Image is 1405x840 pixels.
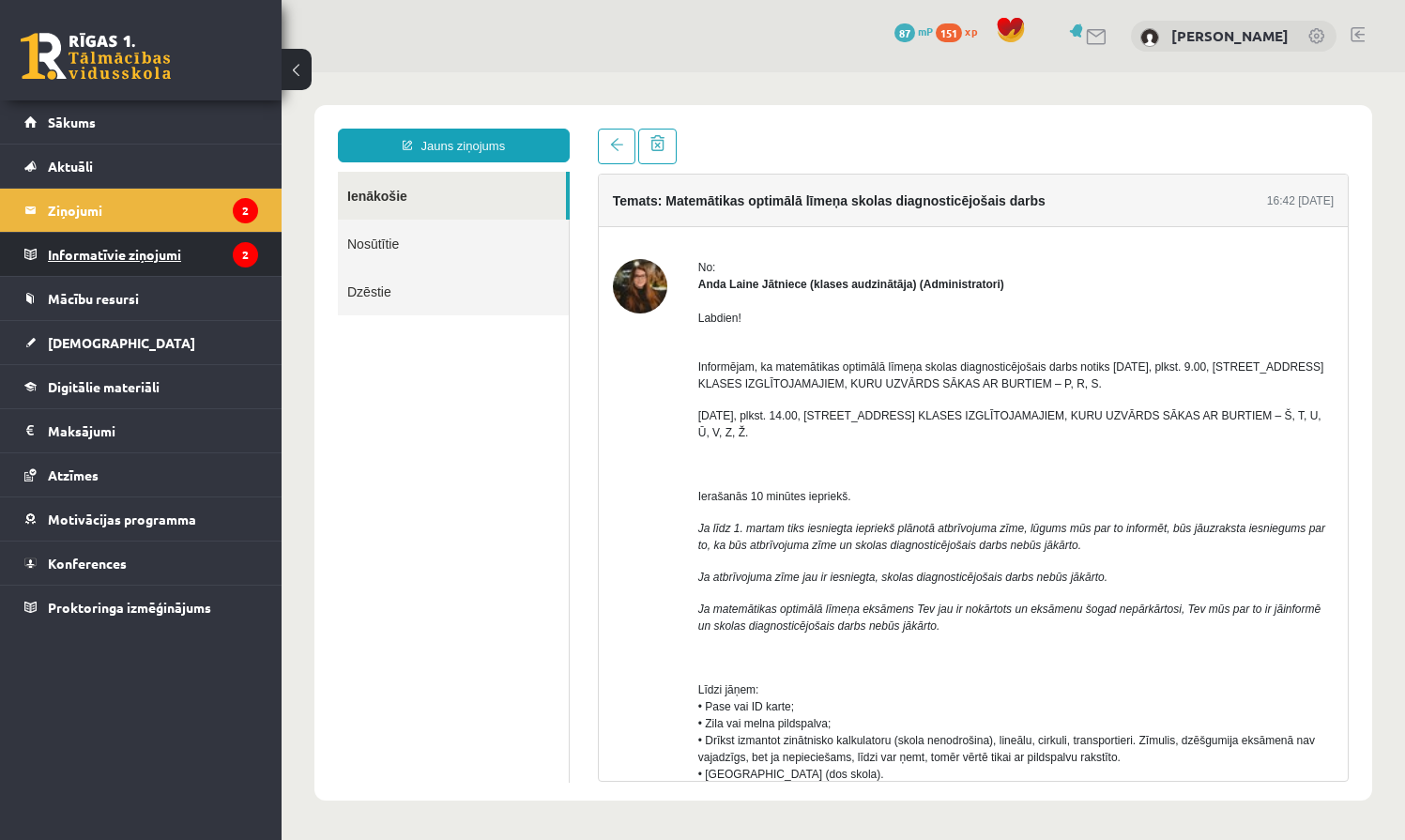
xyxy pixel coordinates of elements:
[965,23,977,38] span: xp
[24,233,258,276] a: Informatīvie ziņojumi2
[894,23,933,38] a: 87 mP
[918,23,933,38] span: mP
[729,466,800,480] i: nebūs jākārto.
[417,239,460,252] span: Labdien!
[417,187,1052,204] div: No:
[417,530,1039,560] i: Ja matemātikas optimālā līmeņa eksāmens Tev jau ir nokārtots un eksāmenu šogad nepārkārtosi, Tev ...
[233,198,258,223] i: 2
[417,450,1044,480] i: Ja līdz 1. martam tiks iesniegta iepriekš plānotā atbrīvojuma zīme, lūgums mūs par to informēt, b...
[417,288,1043,318] span: Informējam, ka matemātikas optimālā līmeņa skolas diagnosticējošais darbs notiks [DATE], plkst. 9...
[24,189,258,232] a: Ziņojumi2
[48,409,258,452] legend: Maksājumi
[21,33,171,80] a: Rīgas 1. Tālmācības vidusskola
[24,497,258,541] a: Motivācijas programma
[588,547,658,560] i: nebūs jākārto.
[417,611,1033,709] span: Līdzi jāņem: • Pase vai ID karte; • Zila vai melna pildspalva; • Drīkst izmantot zinātnisko kalku...
[24,365,258,408] a: Digitālie materiāli
[894,23,915,42] span: 87
[24,586,258,629] a: Proktoringa izmēģinājums
[1171,26,1289,45] a: [PERSON_NAME]
[24,409,258,452] a: Maksājumi
[417,418,570,431] span: Ierašanās 10 minūtes iepriekš.
[48,233,258,276] legend: Informatīvie ziņojumi
[756,498,826,512] i: nebūs jākārto.
[233,242,258,267] i: 2
[417,498,753,512] i: Ja atbrīvojuma zīme jau ir iesniegta, skolas diagnosticējošais darbs
[48,158,93,175] span: Aktuāli
[56,56,288,90] a: Jauns ziņojums
[48,466,99,483] span: Atzīmes
[48,114,96,130] span: Sākums
[56,147,287,195] a: Nosūtītie
[24,100,258,144] a: Sākums
[48,378,160,395] span: Digitālie materiāli
[56,195,287,243] a: Dzēstie
[56,99,284,147] a: Ienākošie
[331,121,764,136] h4: Temats: Matemātikas optimālā līmeņa skolas diagnosticējošais darbs
[985,120,1052,137] div: 16:42 [DATE]
[24,145,258,188] a: Aktuāli
[48,599,211,616] span: Proktoringa izmēģinājums
[24,321,258,364] a: [DEMOGRAPHIC_DATA]
[48,555,127,572] span: Konferences
[24,542,258,585] a: Konferences
[48,189,258,232] legend: Ziņojumi
[417,337,1040,367] span: [DATE], plkst. 14.00, [STREET_ADDRESS] KLASES IZGLĪTOJAMAJIEM, KURU UZVĀRDS SĀKAS AR BURTIEM – Š,...
[417,206,723,219] strong: Anda Laine Jātniece (klases audzinātāja) (Administratori)
[24,277,258,320] a: Mācību resursi
[48,511,196,527] span: Motivācijas programma
[936,23,962,42] span: 151
[24,453,258,496] a: Atzīmes
[331,187,386,241] img: Anda Laine Jātniece (klases audzinātāja)
[936,23,986,38] a: 151 xp
[48,334,195,351] span: [DEMOGRAPHIC_DATA]
[48,290,139,307] span: Mācību resursi
[1140,28,1159,47] img: Patriks Pīrs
